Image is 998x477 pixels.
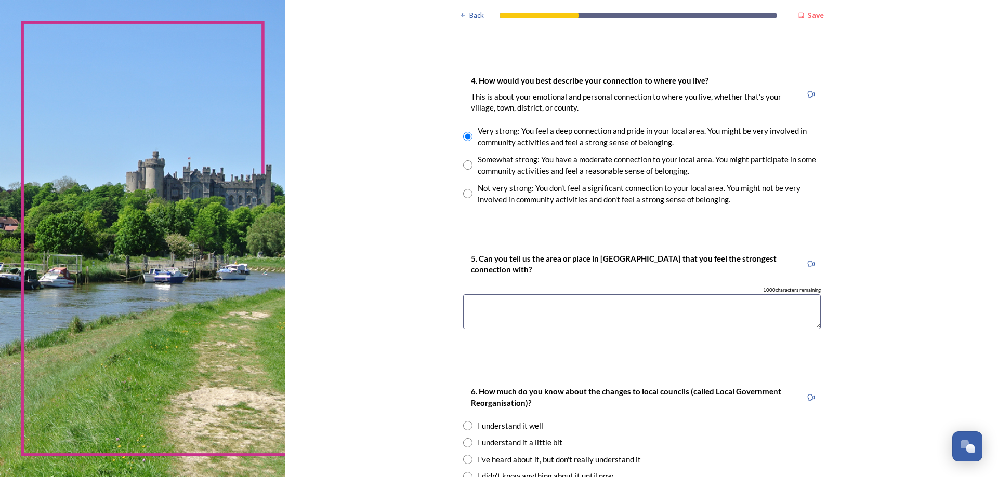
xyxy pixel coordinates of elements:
button: Open Chat [952,431,982,461]
div: Very strong: You feel a deep connection and pride in your local area. You might be very involved ... [478,125,821,148]
div: Somewhat strong: You have a moderate connection to your local area. You might participate in some... [478,154,821,177]
strong: 5. Can you tell us the area or place in [GEOGRAPHIC_DATA] that you feel the strongest connection ... [471,254,778,274]
span: Back [469,10,484,20]
div: I understand it a little bit [478,437,562,448]
div: Not very strong: You don't feel a significant connection to your local area. You might not be ver... [478,182,821,206]
span: 1000 characters remaining [763,287,821,294]
div: I've heard about it, but don't really understand it [478,454,641,466]
strong: 4. How would you best describe your connection to where you live? [471,76,708,85]
strong: 6. How much do you know about the changes to local councils (called Local Government Reorganisati... [471,387,783,407]
p: This is about your emotional and personal connection to where you live, whether that's your villa... [471,91,794,114]
div: I understand it well [478,420,543,432]
strong: Save [808,10,824,20]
